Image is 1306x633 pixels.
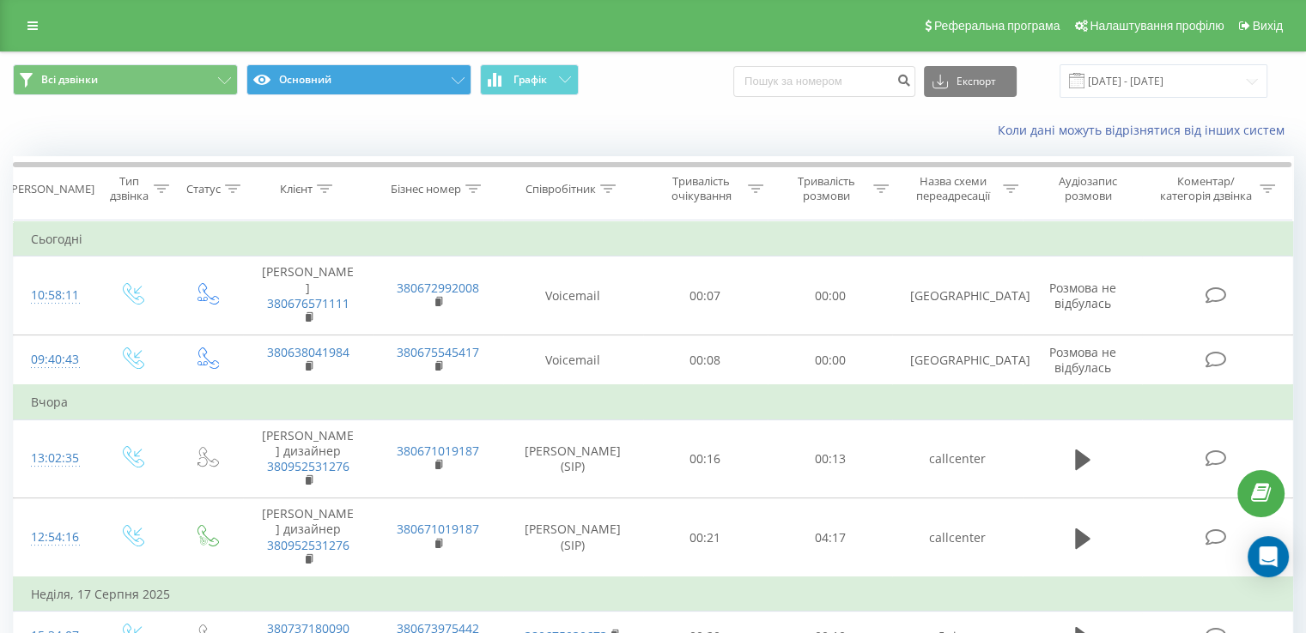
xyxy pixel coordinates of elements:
[243,498,373,577] td: [PERSON_NAME] дизайнер
[1248,536,1289,577] div: Open Intercom Messenger
[908,174,999,203] div: Назва схеми переадресації
[14,222,1293,256] td: Сьогодні
[186,182,221,196] div: Статус
[14,577,1293,612] td: Неділя, 17 Серпня 2025
[397,280,479,296] a: 380672992008
[643,335,768,386] td: 00:08
[503,498,643,577] td: [PERSON_NAME] (SIP)
[733,66,915,97] input: Пошук за номером
[1155,174,1255,203] div: Коментар/категорія дзвінка
[924,66,1017,97] button: Експорт
[31,279,76,312] div: 10:58:11
[892,498,1022,577] td: callcenter
[391,182,461,196] div: Бізнес номер
[659,174,744,203] div: Тривалість очікування
[998,122,1293,138] a: Коли дані можуть відрізнятися вiд інших систем
[768,335,892,386] td: 00:00
[525,182,596,196] div: Співробітник
[1090,19,1224,33] span: Налаштування профілю
[397,521,479,537] a: 380671019187
[397,344,479,360] a: 380675545417
[243,256,373,335] td: [PERSON_NAME]
[503,256,643,335] td: Voicemail
[267,458,349,474] a: 380952531276
[280,182,313,196] div: Клієнт
[513,74,547,86] span: Графік
[108,174,149,203] div: Тип дзвінка
[768,498,892,577] td: 04:17
[1253,19,1283,33] span: Вихід
[1038,174,1139,203] div: Аудіозапис розмови
[768,419,892,498] td: 00:13
[892,256,1022,335] td: [GEOGRAPHIC_DATA]
[643,419,768,498] td: 00:16
[14,385,1293,419] td: Вчора
[892,419,1022,498] td: callcenter
[503,419,643,498] td: [PERSON_NAME] (SIP)
[246,64,471,95] button: Основний
[41,73,98,87] span: Всі дзвінки
[267,344,349,360] a: 380638041984
[397,443,479,459] a: 380671019187
[643,498,768,577] td: 00:21
[892,335,1022,386] td: [GEOGRAPHIC_DATA]
[267,295,349,311] a: 380676571111
[31,442,76,475] div: 13:02:35
[934,19,1060,33] span: Реферальна програма
[480,64,579,95] button: Графік
[643,256,768,335] td: 00:07
[13,64,238,95] button: Всі дзвінки
[31,343,76,377] div: 09:40:43
[768,256,892,335] td: 00:00
[503,335,643,386] td: Voicemail
[8,182,94,196] div: [PERSON_NAME]
[31,521,76,554] div: 12:54:16
[267,537,349,553] a: 380952531276
[1049,344,1116,376] span: Розмова не відбулась
[243,419,373,498] td: [PERSON_NAME] дизайнер
[783,174,869,203] div: Тривалість розмови
[1049,280,1116,311] span: Розмова не відбулась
